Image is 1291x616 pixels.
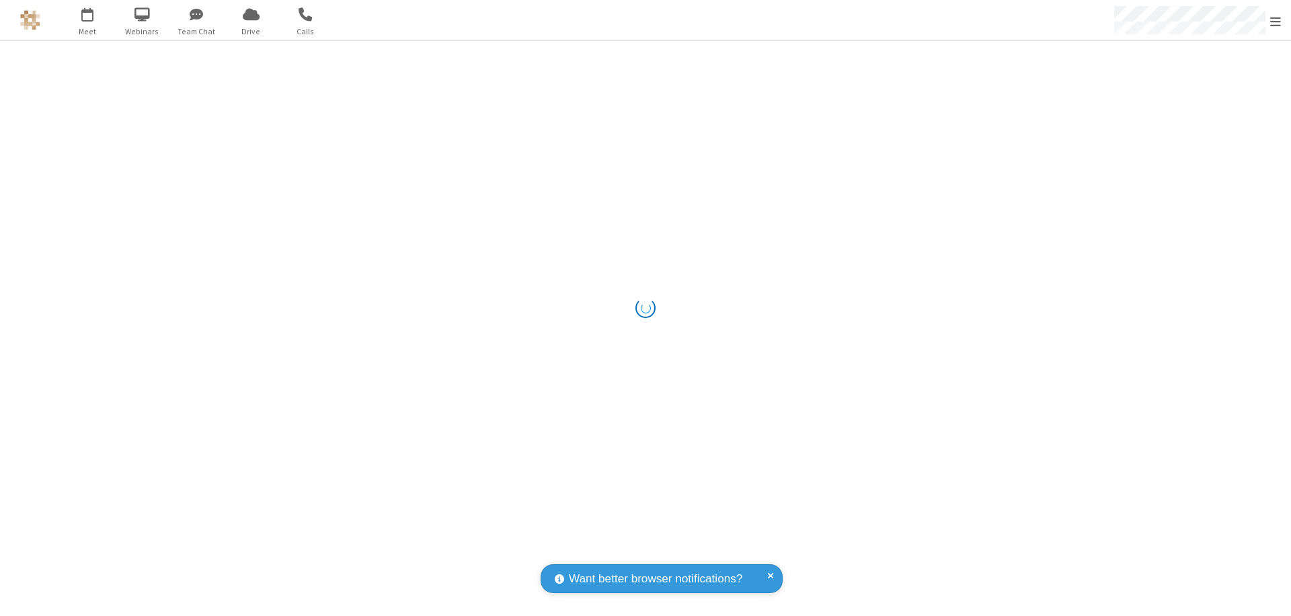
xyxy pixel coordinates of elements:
[569,570,742,588] span: Want better browser notifications?
[171,26,222,38] span: Team Chat
[117,26,167,38] span: Webinars
[20,10,40,30] img: QA Selenium DO NOT DELETE OR CHANGE
[280,26,331,38] span: Calls
[226,26,276,38] span: Drive
[63,26,113,38] span: Meet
